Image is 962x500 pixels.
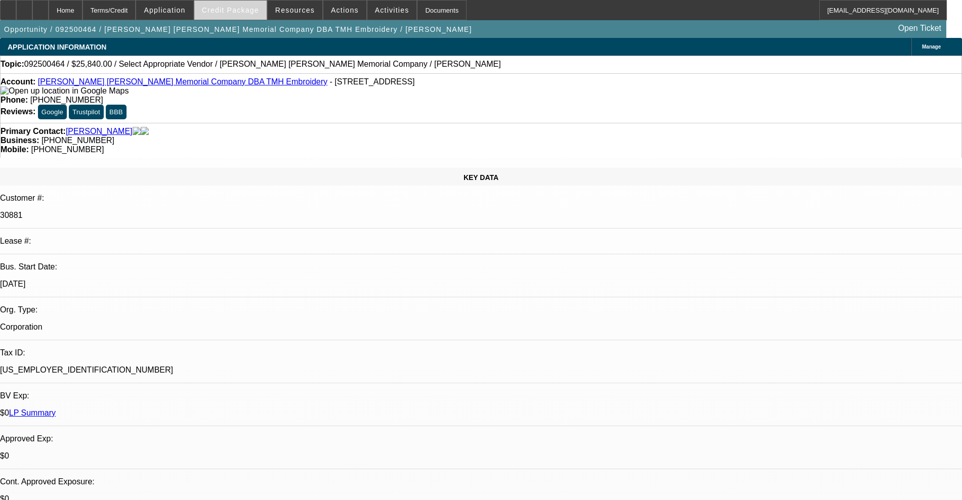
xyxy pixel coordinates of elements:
strong: Business: [1,136,39,145]
button: Resources [268,1,322,20]
span: - [STREET_ADDRESS] [330,77,415,86]
span: KEY DATA [464,173,498,181]
a: [PERSON_NAME] [PERSON_NAME] Memorial Company DBA TMH Embroidery [38,77,327,86]
a: LP Summary [9,408,56,417]
a: Open Ticket [894,20,945,37]
span: [PHONE_NUMBER] [31,145,104,154]
span: [PHONE_NUMBER] [41,136,114,145]
button: Actions [323,1,366,20]
span: Application [144,6,185,14]
img: linkedin-icon.png [141,127,149,136]
button: BBB [106,105,127,119]
span: Resources [275,6,315,14]
strong: Mobile: [1,145,29,154]
button: Application [136,1,193,20]
strong: Phone: [1,96,28,104]
strong: Primary Contact: [1,127,66,136]
button: Activities [367,1,417,20]
button: Google [38,105,67,119]
span: Credit Package [202,6,259,14]
strong: Reviews: [1,107,35,116]
button: Trustpilot [69,105,103,119]
a: [PERSON_NAME] [66,127,133,136]
strong: Account: [1,77,35,86]
span: Activities [375,6,409,14]
span: APPLICATION INFORMATION [8,43,106,51]
span: 092500464 / $25,840.00 / Select Appropriate Vendor / [PERSON_NAME] [PERSON_NAME] Memorial Company... [24,60,501,69]
a: View Google Maps [1,86,129,95]
span: Actions [331,6,359,14]
button: Credit Package [194,1,267,20]
strong: Topic: [1,60,24,69]
img: Open up location in Google Maps [1,86,129,96]
span: Manage [922,44,941,50]
span: Opportunity / 092500464 / [PERSON_NAME] [PERSON_NAME] Memorial Company DBA TMH Embroidery / [PERS... [4,25,472,33]
img: facebook-icon.png [133,127,141,136]
span: [PHONE_NUMBER] [30,96,103,104]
